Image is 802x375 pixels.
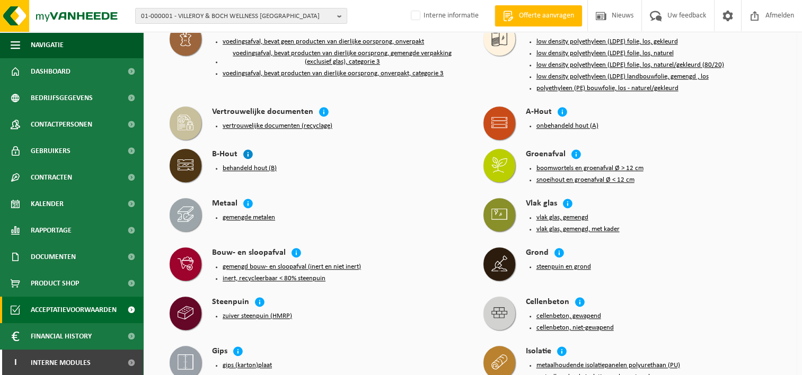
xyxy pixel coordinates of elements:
[223,69,444,78] button: voedingsafval, bevat producten van dierlijke oorsprong, onverpakt, categorie 3
[212,247,286,260] h4: Bouw- en sloopafval
[141,8,333,24] span: 01-000001 - VILLEROY & BOCH WELLNESS [GEOGRAPHIC_DATA]
[526,106,552,119] h4: A-Hout
[536,312,601,320] button: cellenbeton, gewapend
[31,270,79,297] span: Product Shop
[516,11,577,21] span: Offerte aanvragen
[536,122,598,130] button: onbehandeld hout (A)
[536,73,709,81] button: low density polyethyleen (LDPE) landbouwfolie, gemengd , los
[536,361,680,370] button: metaalhoudende isolatiepanelen polyurethaan (PU)
[536,164,644,173] button: boomwortels en groenafval Ø > 12 cm
[526,297,569,309] h4: Cellenbeton
[31,323,92,350] span: Financial History
[31,191,64,217] span: Kalender
[31,32,64,58] span: Navigatie
[31,297,117,323] span: Acceptatievoorwaarden
[31,85,93,111] span: Bedrijfsgegevens
[536,176,634,184] button: snoeihout en groenafval Ø < 12 cm
[536,61,724,69] button: low density polyethyleen (LDPE) folie, los, naturel/gekleurd (80/20)
[31,244,76,270] span: Documenten
[31,164,72,191] span: Contracten
[526,198,557,210] h4: Vlak glas
[223,122,332,130] button: vertrouwelijke documenten (recyclage)
[536,84,678,93] button: polyethyleen (PE) bouwfolie, los - naturel/gekleurd
[409,8,479,24] label: Interne informatie
[536,213,588,222] button: vlak glas, gemengd
[212,149,237,161] h4: B-Hout
[526,346,551,358] h4: Isolatie
[495,5,582,26] a: Offerte aanvragen
[536,225,620,234] button: vlak glas, gemengd, met kader
[212,198,237,210] h4: Metaal
[526,149,566,161] h4: Groenafval
[223,274,325,283] button: inert, recycleerbaar < 80% steenpuin
[212,297,249,309] h4: Steenpuin
[223,38,424,46] button: voedingsafval, bevat geen producten van dierlijke oorsprong, onverpakt
[223,213,275,222] button: gemengde metalen
[212,106,313,119] h4: Vertrouwelijke documenten
[223,49,462,66] button: voedingsafval, bevat producten van dierlijke oorsprong, gemengde verpakking (exclusief glas), cat...
[135,8,347,24] button: 01-000001 - VILLEROY & BOCH WELLNESS [GEOGRAPHIC_DATA]
[223,263,361,271] button: gemengd bouw- en sloopafval (inert en niet inert)
[31,58,70,85] span: Dashboard
[536,263,591,271] button: steenpuin en grond
[223,164,277,173] button: behandeld hout (B)
[223,361,272,370] button: gips (karton)plaat
[31,111,92,138] span: Contactpersonen
[536,38,678,46] button: low density polyethyleen (LDPE) folie, los, gekleurd
[31,138,70,164] span: Gebruikers
[212,346,227,358] h4: Gips
[536,49,674,58] button: low density polyethyleen (LDPE) folie, los, naturel
[526,247,549,260] h4: Grond
[31,217,72,244] span: Rapportage
[536,324,614,332] button: cellenbeton, niet-gewapend
[223,312,292,320] button: zuiver steenpuin (HMRP)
